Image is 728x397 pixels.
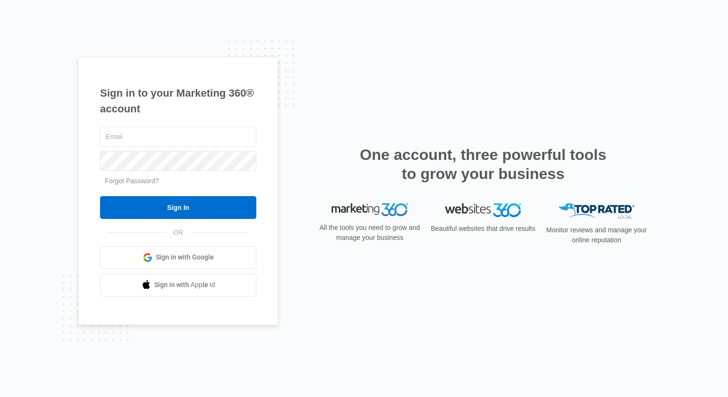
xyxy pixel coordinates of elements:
[445,203,521,217] img: Websites 360
[558,203,635,219] img: Top Rated Local
[105,177,159,185] a: Forgot Password?
[332,203,408,217] img: Marketing 360
[100,246,256,269] a: Sign in with Google
[100,85,256,117] h1: Sign in to your Marketing 360® account
[430,224,536,234] p: Beautiful websites that drive results
[543,225,650,245] p: Monitor reviews and manage your online reputation
[154,280,215,290] span: Sign in with Apple Id
[167,228,190,238] span: OR
[156,252,214,262] span: Sign in with Google
[100,127,256,147] input: Email
[357,145,609,183] h2: One account, three powerful tools to grow your business
[100,274,256,297] a: Sign in with Apple Id
[316,223,423,243] p: All the tools you need to grow and manage your business
[100,196,256,219] input: Sign In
